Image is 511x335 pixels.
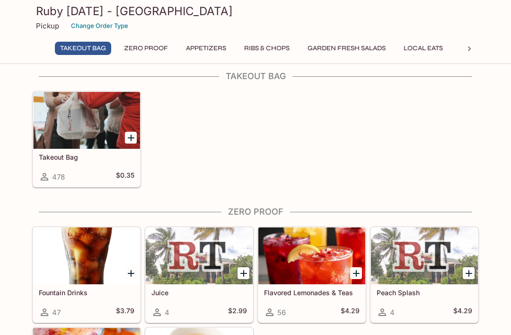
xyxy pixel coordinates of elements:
h4: Zero Proof [32,207,479,217]
button: Takeout Bag [55,42,111,55]
h5: Fountain Drinks [39,289,134,297]
a: Takeout Bag478$0.35 [33,91,141,187]
h5: $3.79 [116,307,134,318]
h5: $0.35 [116,171,134,182]
h5: $4.29 [453,307,472,318]
a: Peach Splash4$4.29 [370,227,478,323]
p: Pickup [36,21,59,30]
button: Ribs & Chops [239,42,295,55]
h5: Juice [151,289,247,297]
h5: Flavored Lemonades & Teas [264,289,360,297]
button: Zero Proof [119,42,173,55]
span: 4 [165,308,169,317]
span: 47 [52,308,61,317]
button: Add Juice [238,267,249,279]
span: 478 [52,172,65,181]
button: Add Peach Splash [463,267,475,279]
div: Fountain Drinks [33,227,140,284]
h5: $4.29 [341,307,360,318]
h5: Takeout Bag [39,153,134,161]
a: Fountain Drinks47$3.79 [33,227,141,323]
button: Chicken [456,42,498,55]
div: Juice [146,227,253,284]
h4: Takeout Bag [32,71,479,81]
button: Garden Fresh Salads [302,42,391,55]
button: Add Takeout Bag [125,132,137,144]
button: Add Flavored Lemonades & Teas [350,267,362,279]
button: Local Eats [398,42,448,55]
span: 4 [390,308,395,317]
button: Appetizers [181,42,231,55]
a: Flavored Lemonades & Teas56$4.29 [258,227,366,323]
button: Add Fountain Drinks [125,267,137,279]
span: 56 [277,308,286,317]
button: Change Order Type [67,18,132,33]
h3: Ruby [DATE] - [GEOGRAPHIC_DATA] [36,4,475,18]
a: Juice4$2.99 [145,227,253,323]
div: Flavored Lemonades & Teas [258,227,365,284]
div: Takeout Bag [33,92,140,149]
div: Peach Splash [371,227,478,284]
h5: $2.99 [228,307,247,318]
h5: Peach Splash [377,289,472,297]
